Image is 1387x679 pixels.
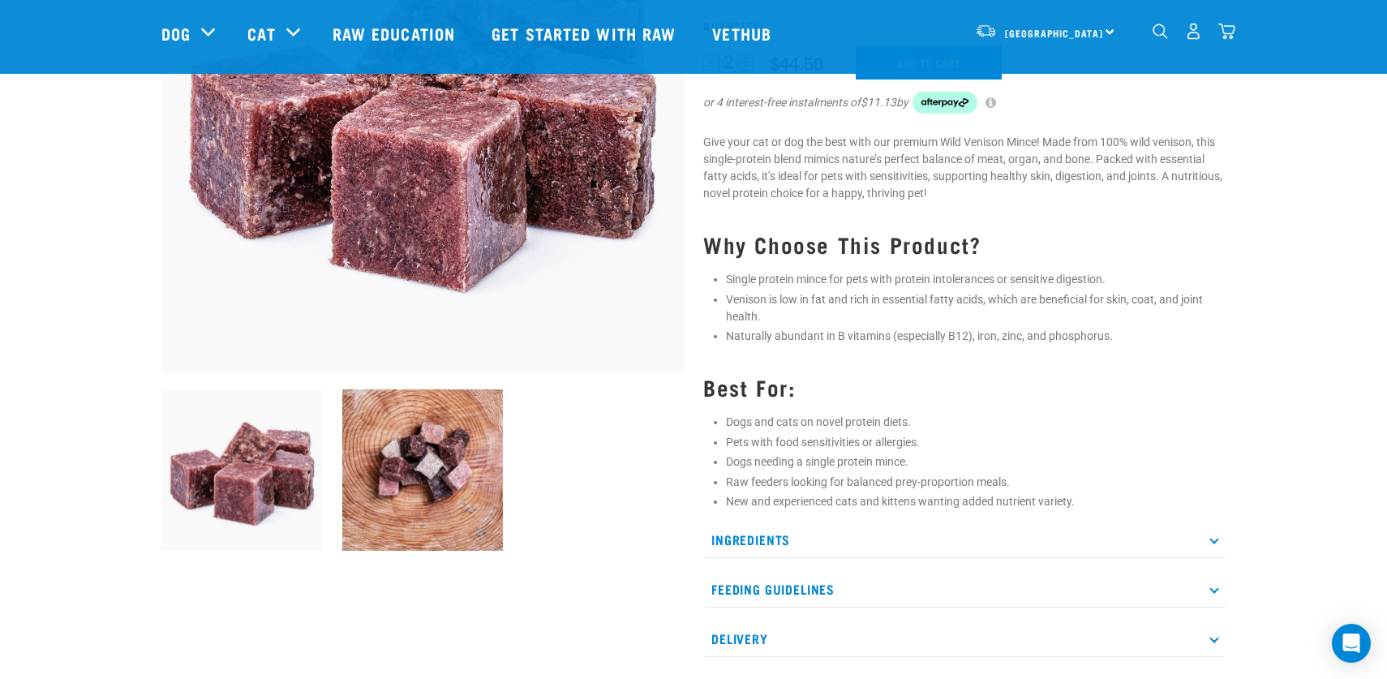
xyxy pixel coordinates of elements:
div: Open Intercom Messenger [1332,624,1371,663]
a: Raw Education [316,1,475,66]
li: New and experienced cats and kittens wanting added nutrient variety. [726,493,1226,510]
li: Dogs and cats on novel protein diets. [726,414,1226,431]
h3: Best For: [703,375,1226,400]
img: home-icon-1@2x.png [1153,24,1168,39]
input: Add to cart [856,45,1002,80]
li: Dogs needing a single protein mince. [726,453,1226,471]
p: Delivery [703,621,1226,657]
div: or 4 interest-free instalments of by [703,92,1226,114]
img: home-icon@2x.png [1218,23,1235,40]
a: Vethub [696,1,792,66]
p: Ingredients [703,522,1226,558]
li: Naturally abundant in B vitamins (especially B12), iron, zinc, and phosphorus. [726,328,1226,345]
img: van-moving.png [975,24,997,38]
span: $11.13 [861,94,896,111]
li: Single protein mince for pets with protein intolerances or sensitive digestion. [726,271,1226,288]
a: Cat [247,21,275,45]
li: Venison is low in fat and rich in essential fatty acids, which are beneficial for skin, coat, and... [726,291,1226,325]
a: Get started with Raw [475,1,696,66]
p: Give your cat or dog the best with our premium Wild Venison Mince! Made from 100% wild venison, t... [703,134,1226,202]
h3: Why Choose This Product? [703,232,1226,257]
a: Dog [161,21,191,45]
li: Raw feeders looking for balanced prey-proportion meals. [726,474,1226,491]
img: Afterpay [912,92,977,114]
img: user.png [1185,23,1202,40]
img: Lamb Salmon Duck Possum Heart Mixes [342,389,504,551]
li: Pets with food sensitivities or allergies. [726,434,1226,451]
img: Pile Of Cubed Wild Venison Mince For Pets [161,389,323,551]
p: Feeding Guidelines [703,571,1226,608]
span: [GEOGRAPHIC_DATA] [1005,30,1103,36]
